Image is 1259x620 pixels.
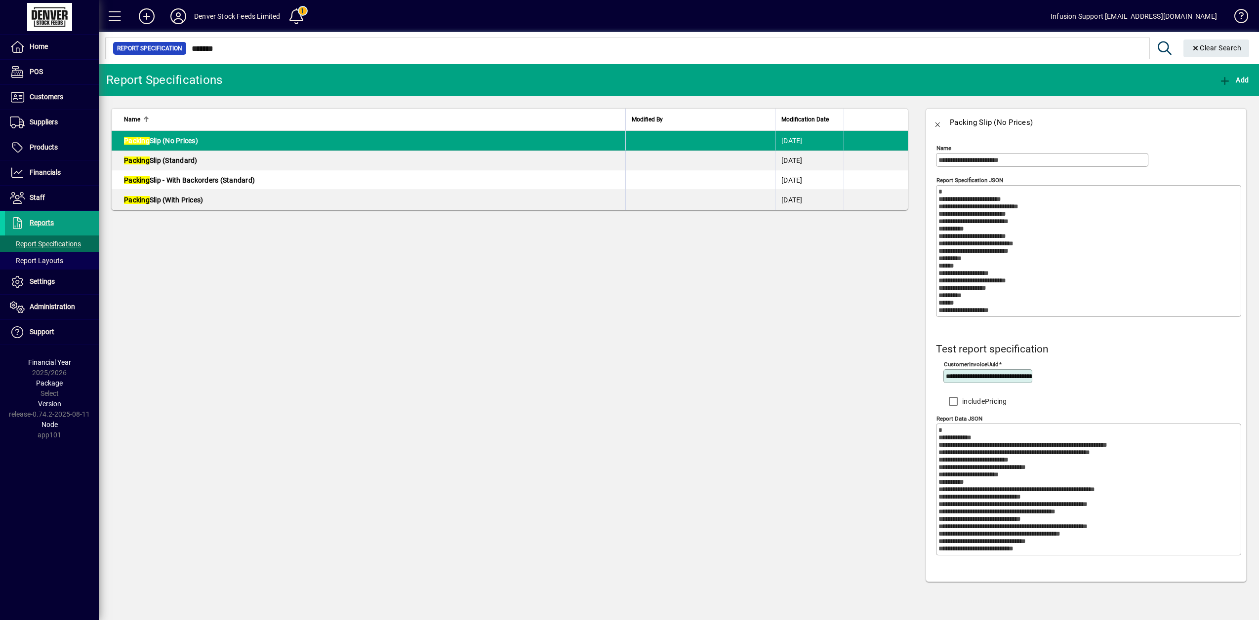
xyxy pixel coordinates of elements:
a: POS [5,60,99,84]
a: Customers [5,85,99,110]
span: Report Layouts [10,257,63,265]
div: Modification Date [781,114,838,125]
em: Packing [124,196,150,204]
span: Clear Search [1191,44,1242,52]
button: Clear [1183,39,1250,57]
span: Name [124,114,140,125]
div: Packing Slip (No Prices) [950,115,1033,130]
td: [DATE] [775,151,844,170]
a: Staff [5,186,99,210]
a: Suppliers [5,110,99,135]
span: Report Specification [117,43,182,53]
span: Administration [30,303,75,310]
td: [DATE] [775,131,844,151]
div: Infusion Support [EMAIL_ADDRESS][DOMAIN_NAME] [1051,8,1217,24]
a: Support [5,320,99,345]
span: POS [30,68,43,76]
span: Add [1219,76,1249,84]
em: Packing [124,176,150,184]
span: Package [36,379,63,387]
span: Slip - With Backorders (Standard) [124,176,255,184]
a: Settings [5,270,99,294]
div: Name [124,114,619,125]
td: [DATE] [775,170,844,190]
span: Products [30,143,58,151]
span: Report Specifications [10,240,81,248]
mat-label: Name [936,145,951,152]
span: Financial Year [28,358,71,366]
span: Settings [30,277,55,285]
a: Products [5,135,99,160]
span: Financials [30,168,61,176]
a: Knowledge Base [1227,2,1247,34]
span: Slip (With Prices) [124,196,203,204]
a: Report Layouts [5,252,99,269]
a: Report Specifications [5,235,99,252]
div: Report Specifications [106,72,222,88]
a: Financials [5,160,99,185]
span: Staff [30,194,45,201]
span: Node [41,421,58,428]
em: Packing [124,156,150,164]
button: Add [131,7,162,25]
h4: Test report specification [936,343,1241,355]
td: [DATE] [775,190,844,210]
span: Modification Date [781,114,829,125]
span: Slip (No Prices) [124,137,198,145]
mat-label: customerInvoiceUuid [944,361,999,368]
a: Administration [5,295,99,319]
em: Packing [124,137,150,145]
button: Profile [162,7,194,25]
span: Support [30,328,54,336]
button: Add [1217,71,1251,89]
span: Customers [30,93,63,101]
label: includePricing [960,396,1007,406]
span: Suppliers [30,118,58,126]
mat-label: Report Specification JSON [936,177,1003,184]
div: Denver Stock Feeds Limited [194,8,281,24]
span: Version [38,400,61,408]
mat-label: Report Data JSON [936,415,982,422]
span: Slip (Standard) [124,156,198,164]
button: Back [926,111,950,134]
span: Modified By [632,114,663,125]
span: Home [30,42,48,50]
span: Reports [30,219,54,227]
a: Home [5,35,99,59]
